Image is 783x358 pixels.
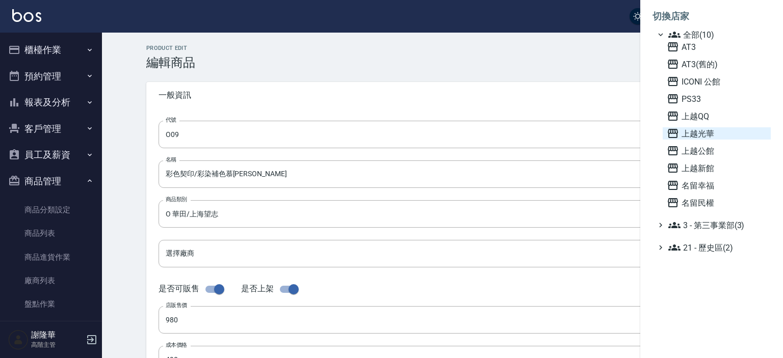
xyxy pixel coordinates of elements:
[667,58,767,70] span: AT3(舊的)
[667,197,767,209] span: 名留民權
[667,75,767,88] span: ICONI 公館
[667,162,767,174] span: 上越新館
[667,41,767,53] span: AT3
[667,93,767,105] span: PS33
[667,127,767,140] span: 上越光華
[667,179,767,191] span: 名留幸福
[668,29,767,41] span: 全部(10)
[668,241,767,254] span: 21 - 歷史區(2)
[667,110,767,122] span: 上越QQ
[667,145,767,157] span: 上越公館
[652,4,771,29] li: 切換店家
[668,219,767,231] span: 3 - 第三事業部(3)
